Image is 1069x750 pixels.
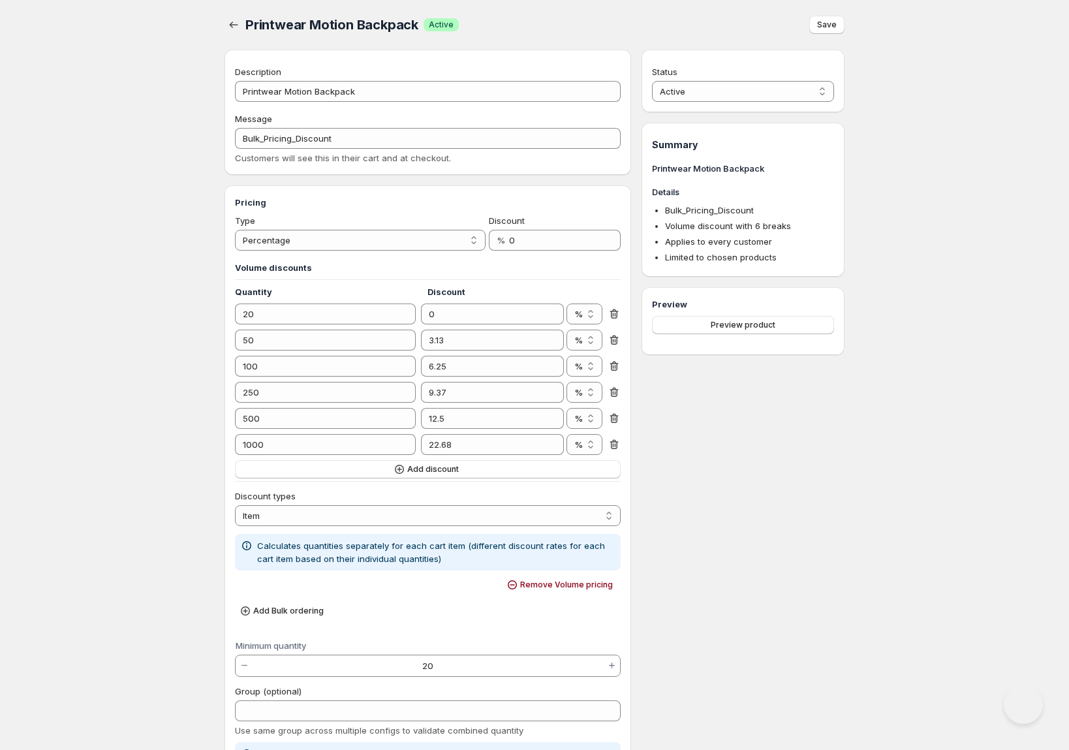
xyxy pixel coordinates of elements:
span: Use same group across multiple configs to validate combined quantity [235,725,523,736]
span: Applies to every customer [665,236,772,247]
span: Message [235,114,272,124]
h3: Details [652,185,834,198]
h4: Discount [427,285,568,298]
label: Minimum quantity [236,640,306,651]
span: Discount types [235,491,296,501]
span: Status [652,67,677,77]
span: Save [817,20,837,30]
span: Printwear Motion Backpack [245,17,418,33]
p: Calculates quantities separately for each cart item (different discount rates for each cart item ... [257,539,615,565]
span: Group (optional) [235,686,302,696]
span: % [497,235,505,245]
h4: Quantity [235,285,427,298]
span: Preview product [711,320,775,330]
button: Remove Volume pricing [502,576,621,594]
span: Remove Volume pricing [520,580,613,590]
span: Bulk_Pricing_Discount [665,205,754,215]
input: Private internal description [235,81,621,102]
span: Type [235,215,255,226]
h3: Preview [652,298,834,311]
h3: Volume discounts [235,261,621,274]
span: Active [429,20,454,30]
h1: Summary [652,138,834,151]
span: Description [235,67,281,77]
button: Preview product [652,316,834,334]
span: Add discount [407,464,459,475]
span: Limited to chosen products [665,252,777,262]
button: Add discount [235,460,621,478]
h3: Pricing [235,196,621,209]
button: Add Bulk ordering [235,602,332,620]
span: Volume discount with 6 breaks [665,221,791,231]
span: Discount [489,215,525,226]
span: Add Bulk ordering [253,606,324,616]
button: Save [809,16,844,34]
iframe: Help Scout Beacon - Open [1004,685,1043,724]
h3: Printwear Motion Backpack [652,162,834,175]
span: Customers will see this in their cart and at checkout. [235,153,451,163]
